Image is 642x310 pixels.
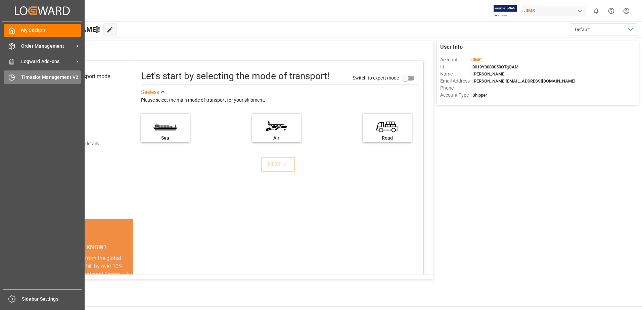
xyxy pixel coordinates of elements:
[440,85,470,92] span: Phone
[470,64,518,69] span: : 0019Y0000050OTgQAM
[570,23,637,36] button: open menu
[57,140,99,147] div: Add shipping details
[124,254,133,295] button: next slide / item
[440,56,470,63] span: Account
[575,26,590,33] span: Default
[440,92,470,99] span: Account Type
[471,57,481,62] span: JIMS
[28,23,100,36] span: Hello [PERSON_NAME]!
[261,157,295,172] button: NEXT
[4,24,81,37] a: My Cockpit
[494,5,517,17] img: Exertis%20JAM%20-%20Email%20Logo.jpg_1722504956.jpg
[141,69,329,83] div: Let's start by selecting the mode of transport!
[470,86,476,91] span: : —
[22,296,82,303] span: Sidebar Settings
[470,93,487,98] span: : Shipper
[141,88,159,96] div: See less
[353,75,399,80] span: Switch to expert mode
[268,160,288,168] div: NEXT
[470,79,576,84] span: : [PERSON_NAME][EMAIL_ADDRESS][DOMAIN_NAME]
[440,77,470,85] span: Email Address
[366,135,408,142] div: Road
[144,135,186,142] div: Sea
[470,71,506,76] span: : [PERSON_NAME]
[440,43,463,51] span: User Info
[21,74,81,81] span: Timeslot Management V2
[470,57,481,62] span: :
[256,135,297,142] div: Air
[589,3,604,18] button: show 0 new notifications
[521,4,589,17] button: JIMS
[21,58,74,65] span: Logward Add-ons
[521,6,586,16] div: JIMS
[440,70,470,77] span: Name
[141,96,418,104] div: Please select the main mode of transport for your shipment.
[440,63,470,70] span: Id
[21,27,81,34] span: My Cockpit
[21,43,74,50] span: Order Management
[4,70,81,84] a: Timeslot Management V2
[604,3,619,18] button: Help Center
